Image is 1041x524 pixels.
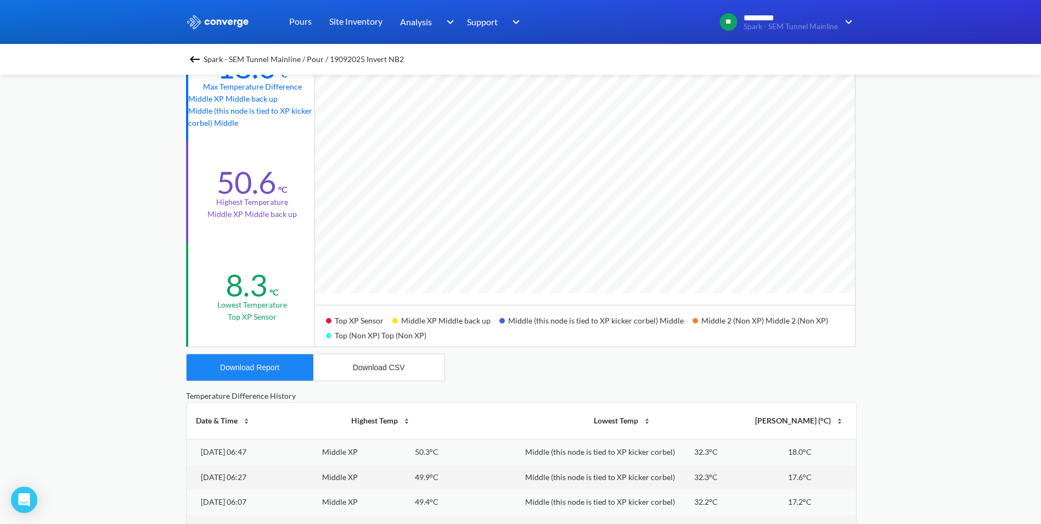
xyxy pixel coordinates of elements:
div: Middle (this node is tied to XP kicker corbel) [525,446,675,458]
img: backspace.svg [188,53,201,66]
div: Download Report [220,363,279,372]
div: Middle (this node is tied to XP kicker corbel) [525,496,675,508]
span: Spark - SEM Tunnel Mainline [744,23,838,31]
div: Open Intercom Messenger [11,487,37,513]
button: Download CSV [313,354,444,381]
div: Middle XP [322,471,358,483]
td: [DATE] 06:07 [187,489,261,515]
img: sort-icon.svg [402,417,411,426]
p: Middle XP Middle back up [207,208,297,220]
img: sort-icon.svg [242,417,251,426]
td: [DATE] 06:47 [187,439,261,464]
div: 50.3°C [415,446,438,458]
img: logo_ewhite.svg [186,15,250,29]
td: 17.6°C [744,465,856,490]
div: Middle 2 (Non XP) Middle 2 (Non XP) [693,312,837,327]
img: downArrow.svg [838,15,856,29]
div: 8.3 [226,266,267,304]
span: Spark - SEM Tunnel Mainline / Pour / 19092025 Invert NB2 [204,52,404,67]
p: Middle XP Middle back up [188,93,317,105]
div: Middle XP [322,496,358,508]
p: Middle (this node is tied to XP kicker corbel) Middle [188,105,317,129]
div: Middle (this node is tied to XP kicker corbel) Middle [499,312,693,327]
div: 50.6 [217,164,276,201]
div: Highest temperature [216,196,288,208]
div: Lowest temperature [217,299,287,311]
div: 49.4°C [415,496,438,508]
th: Date & Time [187,403,261,439]
span: Analysis [400,15,432,29]
div: Middle XP [322,446,358,458]
div: Temperature Difference History [186,390,856,402]
img: downArrow.svg [505,15,523,29]
th: [PERSON_NAME] (°C) [744,403,856,439]
button: Download Report [187,354,313,381]
th: Lowest Temp [502,403,744,439]
th: Highest Temp [261,403,502,439]
div: Top XP Sensor [326,312,392,327]
div: Top (Non XP) Top (Non XP) [326,327,435,342]
div: 32.3°C [694,446,718,458]
div: Middle (this node is tied to XP kicker corbel) [525,471,675,483]
div: Max temperature difference [203,81,302,93]
td: 18.0°C [744,439,856,464]
img: sort-icon.svg [643,417,651,426]
img: sort-icon.svg [835,417,844,426]
div: Download CSV [353,363,405,372]
div: 32.3°C [694,471,718,483]
p: Top XP Sensor [228,311,277,323]
td: 17.2°C [744,489,856,515]
td: [DATE] 06:27 [187,465,261,490]
span: Support [467,15,498,29]
div: 49.9°C [415,471,438,483]
div: 32.2°C [694,496,718,508]
div: Middle XP Middle back up [392,312,499,327]
img: downArrow.svg [439,15,457,29]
